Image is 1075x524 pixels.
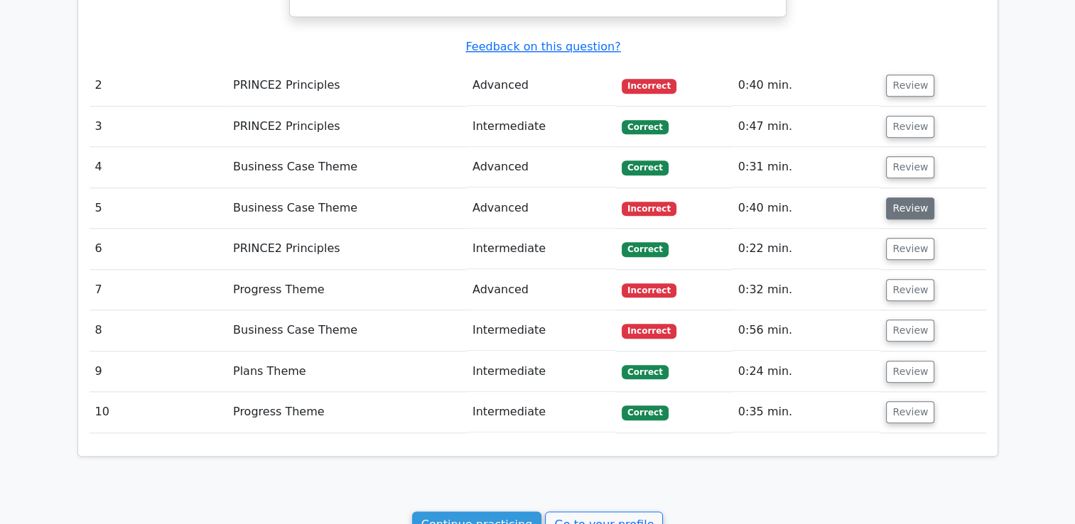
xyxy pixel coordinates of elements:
[467,392,616,432] td: Intermediate
[90,310,227,351] td: 8
[467,65,616,106] td: Advanced
[465,40,620,53] a: Feedback on this question?
[227,310,467,351] td: Business Case Theme
[886,75,934,97] button: Review
[733,392,881,432] td: 0:35 min.
[90,65,227,106] td: 2
[90,147,227,187] td: 4
[622,283,676,298] span: Incorrect
[733,270,881,310] td: 0:32 min.
[467,351,616,392] td: Intermediate
[622,324,676,338] span: Incorrect
[733,351,881,392] td: 0:24 min.
[227,147,467,187] td: Business Case Theme
[467,188,616,229] td: Advanced
[467,107,616,147] td: Intermediate
[733,147,881,187] td: 0:31 min.
[886,320,934,342] button: Review
[467,147,616,187] td: Advanced
[90,392,227,432] td: 10
[733,65,881,106] td: 0:40 min.
[90,270,227,310] td: 7
[733,229,881,269] td: 0:22 min.
[886,401,934,423] button: Review
[90,351,227,392] td: 9
[622,242,668,256] span: Correct
[886,279,934,301] button: Review
[467,310,616,351] td: Intermediate
[886,238,934,260] button: Review
[886,197,934,219] button: Review
[227,188,467,229] td: Business Case Theme
[886,116,934,138] button: Review
[886,361,934,383] button: Review
[622,120,668,134] span: Correct
[886,156,934,178] button: Review
[622,202,676,216] span: Incorrect
[227,229,467,269] td: PRINCE2 Principles
[227,392,467,432] td: Progress Theme
[467,229,616,269] td: Intermediate
[90,107,227,147] td: 3
[90,229,227,269] td: 6
[622,160,668,175] span: Correct
[733,107,881,147] td: 0:47 min.
[467,270,616,310] td: Advanced
[622,405,668,420] span: Correct
[733,310,881,351] td: 0:56 min.
[227,65,467,106] td: PRINCE2 Principles
[227,270,467,310] td: Progress Theme
[227,107,467,147] td: PRINCE2 Principles
[622,365,668,379] span: Correct
[622,79,676,93] span: Incorrect
[90,188,227,229] td: 5
[227,351,467,392] td: Plans Theme
[733,188,881,229] td: 0:40 min.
